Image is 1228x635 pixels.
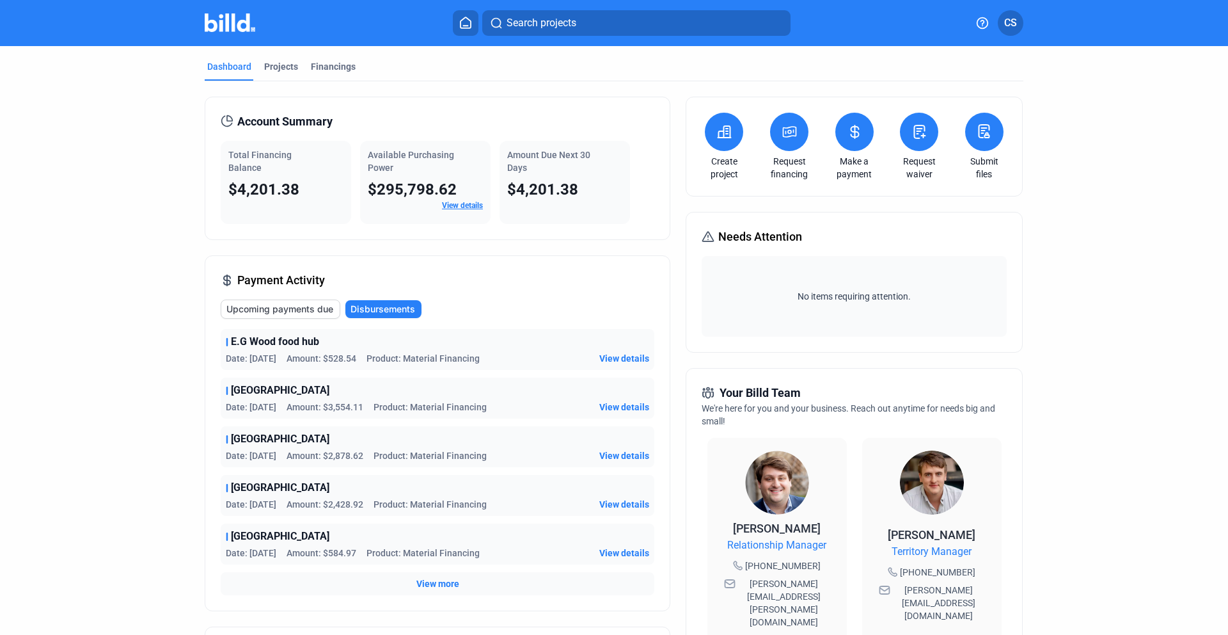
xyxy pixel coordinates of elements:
[702,403,995,426] span: We're here for you and your business. Reach out anytime for needs big and small!
[893,584,985,622] span: [PERSON_NAME][EMAIL_ADDRESS][DOMAIN_NAME]
[374,449,487,462] span: Product: Material Financing
[237,271,325,289] span: Payment Activity
[718,228,802,246] span: Needs Attention
[350,303,415,316] span: Disbursements
[507,150,590,173] span: Amount Due Next 30 Days
[599,352,649,365] button: View details
[231,529,329,544] span: [GEOGRAPHIC_DATA]
[226,303,333,316] span: Upcoming payments due
[374,401,487,414] span: Product: Material Financing
[599,401,649,414] button: View details
[226,449,276,462] span: Date: [DATE]
[897,155,941,181] a: Request waiver
[900,566,975,579] span: [PHONE_NUMBER]
[599,449,649,462] button: View details
[226,547,276,559] span: Date: [DATE]
[900,451,964,515] img: Territory Manager
[888,528,975,542] span: [PERSON_NAME]
[226,498,276,511] span: Date: [DATE]
[599,498,649,511] button: View details
[221,300,340,319] button: Upcoming payments due
[368,181,457,198] span: $295,798.62
[738,577,830,629] span: [PERSON_NAME][EMAIL_ADDRESS][PERSON_NAME][DOMAIN_NAME]
[720,384,801,402] span: Your Billd Team
[482,10,791,36] button: Search projects
[507,15,576,31] span: Search projects
[287,401,363,414] span: Amount: $3,554.11
[231,431,329,447] span: [GEOGRAPHIC_DATA]
[287,449,363,462] span: Amount: $2,878.62
[767,155,812,181] a: Request financing
[287,498,363,511] span: Amount: $2,428.92
[207,60,251,73] div: Dashboard
[599,547,649,559] button: View details
[998,10,1023,36] button: CS
[745,559,821,572] span: [PHONE_NUMBER]
[507,181,578,198] span: $4,201.38
[702,155,746,181] a: Create project
[416,577,459,590] button: View more
[733,522,821,535] span: [PERSON_NAME]
[205,13,255,32] img: Billd Company Logo
[228,150,292,173] span: Total Financing Balance
[366,547,480,559] span: Product: Material Financing
[832,155,877,181] a: Make a payment
[727,538,826,553] span: Relationship Manager
[442,201,483,210] a: View details
[287,547,356,559] span: Amount: $584.97
[1004,15,1017,31] span: CS
[962,155,1007,181] a: Submit files
[374,498,487,511] span: Product: Material Financing
[226,401,276,414] span: Date: [DATE]
[264,60,298,73] div: Projects
[311,60,356,73] div: Financings
[231,480,329,495] span: [GEOGRAPHIC_DATA]
[237,113,333,131] span: Account Summary
[366,352,480,365] span: Product: Material Financing
[287,352,356,365] span: Amount: $528.54
[226,352,276,365] span: Date: [DATE]
[892,544,972,559] span: Territory Manager
[745,451,809,515] img: Relationship Manager
[231,334,319,350] span: E.G Wood food hub
[368,150,454,173] span: Available Purchasing Power
[231,383,329,398] span: [GEOGRAPHIC_DATA]
[345,300,421,318] button: Disbursements
[707,290,1001,303] span: No items requiring attention.
[228,181,299,198] span: $4,201.38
